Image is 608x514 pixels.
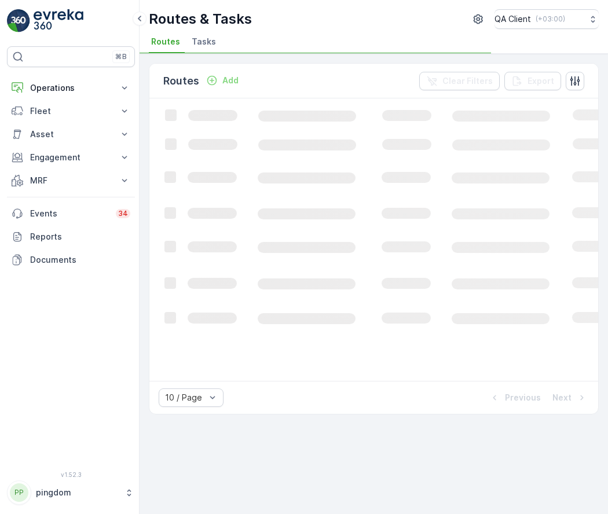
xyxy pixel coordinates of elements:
p: ⌘B [115,52,127,61]
button: PPpingdom [7,480,135,505]
p: QA Client [495,13,531,25]
img: logo_light-DOdMpM7g.png [34,9,83,32]
p: Routes & Tasks [149,10,252,28]
p: ( +03:00 ) [536,14,565,24]
button: Operations [7,76,135,100]
a: Events34 [7,202,135,225]
button: Fleet [7,100,135,123]
a: Documents [7,248,135,271]
p: Asset [30,128,112,140]
button: Clear Filters [419,72,500,90]
p: Reports [30,231,130,243]
button: Next [551,391,589,405]
p: Clear Filters [442,75,493,87]
button: MRF [7,169,135,192]
p: Engagement [30,152,112,163]
button: Asset [7,123,135,146]
p: Operations [30,82,112,94]
p: MRF [30,175,112,186]
p: Routes [163,73,199,89]
img: logo [7,9,30,32]
p: Fleet [30,105,112,117]
div: PP [10,483,28,502]
p: Previous [505,392,541,403]
button: Engagement [7,146,135,169]
p: pingdom [36,487,119,498]
span: v 1.52.3 [7,471,135,478]
button: QA Client(+03:00) [495,9,599,29]
span: Routes [151,36,180,47]
a: Reports [7,225,135,248]
span: Tasks [192,36,216,47]
p: Next [552,392,572,403]
p: Events [30,208,109,219]
p: Add [222,75,239,86]
p: Export [528,75,554,87]
p: 34 [118,209,128,218]
button: Export [504,72,561,90]
button: Previous [488,391,542,405]
button: Add [202,74,243,87]
p: Documents [30,254,130,266]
